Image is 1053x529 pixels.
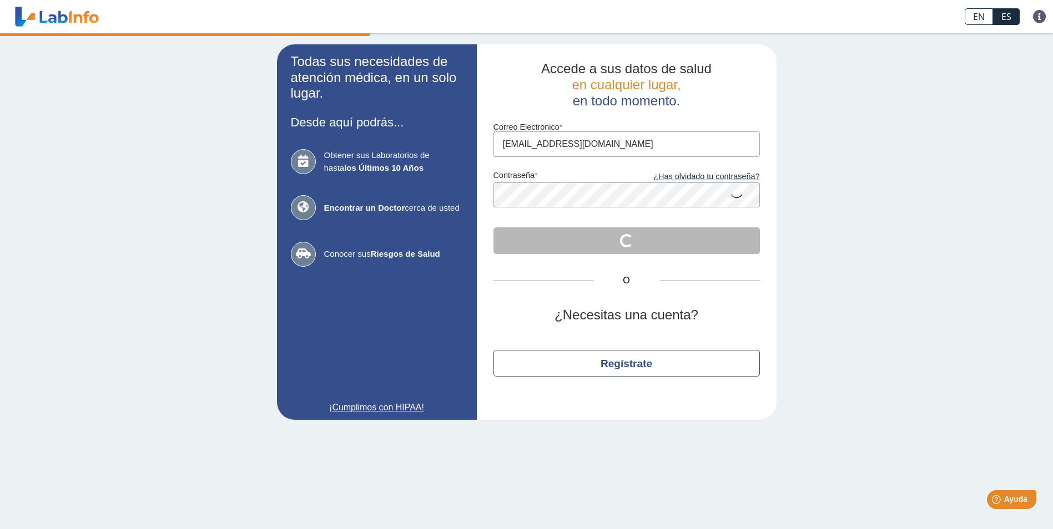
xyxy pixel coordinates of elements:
[324,149,463,174] span: Obtener sus Laboratorios de hasta
[541,61,712,76] span: Accede a sus datos de salud
[627,171,760,183] a: ¿Has olvidado tu contraseña?
[324,248,463,261] span: Conocer sus
[493,171,627,183] label: contraseña
[493,123,760,131] label: Correo Electronico
[954,486,1041,517] iframe: Help widget launcher
[324,203,405,212] b: Encontrar un Doctor
[993,8,1020,25] a: ES
[291,401,463,414] a: ¡Cumplimos con HIPAA!
[593,274,660,287] span: O
[493,307,760,323] h2: ¿Necesitas una cuenta?
[291,54,463,101] h2: Todas sus necesidades de atención médica, en un solo lugar.
[324,202,463,215] span: cerca de usted
[291,115,463,129] h3: Desde aquí podrás...
[965,8,993,25] a: EN
[572,77,681,92] span: en cualquier lugar,
[371,249,440,258] b: Riesgos de Salud
[344,163,424,172] b: los Últimos 10 Años
[493,350,760,377] button: Regístrate
[573,93,680,108] span: en todo momento.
